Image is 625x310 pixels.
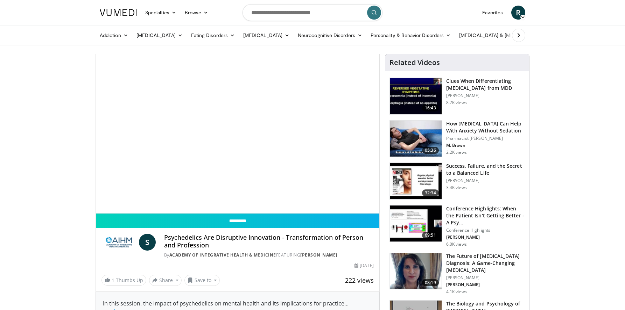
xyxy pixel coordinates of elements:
video-js: Video Player [96,54,379,214]
p: 2.2K views [446,150,467,155]
a: Specialties [141,6,181,20]
img: Academy of Integrative Health & Medicine [101,234,136,251]
button: Share [149,275,182,286]
img: db580a60-f510-4a79-8dc4-8580ce2a3e19.png.150x105_q85_crop-smart_upscale.png [390,253,442,289]
a: Browse [181,6,213,20]
div: By FEATURING [164,252,374,258]
p: Conference Highlights [446,228,525,233]
a: 16:43 Clues When Differentiating [MEDICAL_DATA] from MDD [PERSON_NAME] 8.7K views [389,78,525,115]
a: S [139,234,156,251]
a: Favorites [478,6,507,20]
img: VuMedi Logo [100,9,137,16]
h4: Related Videos [389,58,440,67]
a: [MEDICAL_DATA] [132,28,187,42]
button: Save to [184,275,220,286]
p: [PERSON_NAME] [446,178,525,183]
p: Pharmacist [PERSON_NAME] [446,136,525,141]
span: 08:19 [422,279,439,286]
img: 7bfe4765-2bdb-4a7e-8d24-83e30517bd33.150x105_q85_crop-smart_upscale.jpg [390,121,442,157]
p: 8.7K views [446,100,467,106]
a: 69:51 Conference Highlights: When the Patient Isn't Getting Better - A Psy… Conference Highlights... [389,205,525,247]
a: [MEDICAL_DATA] & [MEDICAL_DATA] [455,28,555,42]
h3: How [MEDICAL_DATA] Can Help With Anxiety Without Sedation [446,120,525,134]
span: 222 views [345,276,374,284]
h4: Psychedelics Are Disruptive Innovation - Transformation of Person and Profession [164,234,374,249]
span: 16:43 [422,104,439,111]
p: M. Brown [446,143,525,148]
p: [PERSON_NAME] [446,235,525,240]
input: Search topics, interventions [243,4,382,21]
h3: The Future of [MEDICAL_DATA] Diagnosis: A Game-Changing [MEDICAL_DATA] [446,253,525,274]
p: [PERSON_NAME] [446,282,525,288]
a: Neurocognitive Disorders [294,28,366,42]
a: [MEDICAL_DATA] [239,28,294,42]
p: [PERSON_NAME] [446,93,525,99]
img: 7307c1c9-cd96-462b-8187-bd7a74dc6cb1.150x105_q85_crop-smart_upscale.jpg [390,163,442,199]
img: 4362ec9e-0993-4580-bfd4-8e18d57e1d49.150x105_q85_crop-smart_upscale.jpg [390,206,442,242]
p: 6.0K views [446,241,467,247]
a: 08:19 The Future of [MEDICAL_DATA] Diagnosis: A Game-Changing [MEDICAL_DATA] [PERSON_NAME] [PERSO... [389,253,525,295]
a: Personality & Behavior Disorders [366,28,455,42]
span: 05:36 [422,147,439,154]
h3: Success, Failure, and the Secret to a Balanced Life [446,163,525,176]
img: a6520382-d332-4ed3-9891-ee688fa49237.150x105_q85_crop-smart_upscale.jpg [390,78,442,114]
p: [PERSON_NAME] [446,275,525,281]
p: 4.1K views [446,289,467,295]
a: R [511,6,525,20]
div: [DATE] [354,262,373,269]
h3: Clues When Differentiating [MEDICAL_DATA] from MDD [446,78,525,92]
span: 1 [112,277,114,283]
span: 32:34 [422,189,439,196]
a: Eating Disorders [187,28,239,42]
a: [PERSON_NAME] [300,252,337,258]
a: 05:36 How [MEDICAL_DATA] Can Help With Anxiety Without Sedation Pharmacist [PERSON_NAME] M. Brown... [389,120,525,157]
a: 32:34 Success, Failure, and the Secret to a Balanced Life [PERSON_NAME] 3.4K views [389,163,525,200]
a: 1 Thumbs Up [101,275,146,286]
p: 3.4K views [446,185,467,190]
h3: Conference Highlights: When the Patient Isn't Getting Better - A Psy… [446,205,525,226]
span: 69:51 [422,232,439,239]
a: Addiction [96,28,132,42]
a: Academy of Integrative Health & Medicine [169,252,276,258]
